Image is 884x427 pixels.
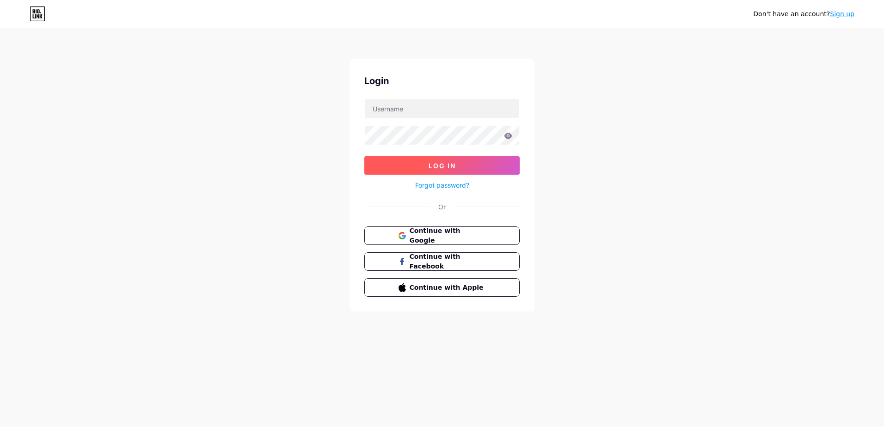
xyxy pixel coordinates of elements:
a: Sign up [830,10,854,18]
span: Continue with Apple [410,283,486,293]
div: Don't have an account? [753,9,854,19]
span: Log In [429,162,456,170]
button: Log In [364,156,520,175]
button: Continue with Apple [364,278,520,297]
span: Continue with Facebook [410,252,486,271]
span: Continue with Google [410,226,486,245]
div: Or [438,202,446,212]
button: Continue with Google [364,226,520,245]
input: Username [365,99,519,118]
a: Forgot password? [415,180,469,190]
button: Continue with Facebook [364,252,520,271]
div: Login [364,74,520,88]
